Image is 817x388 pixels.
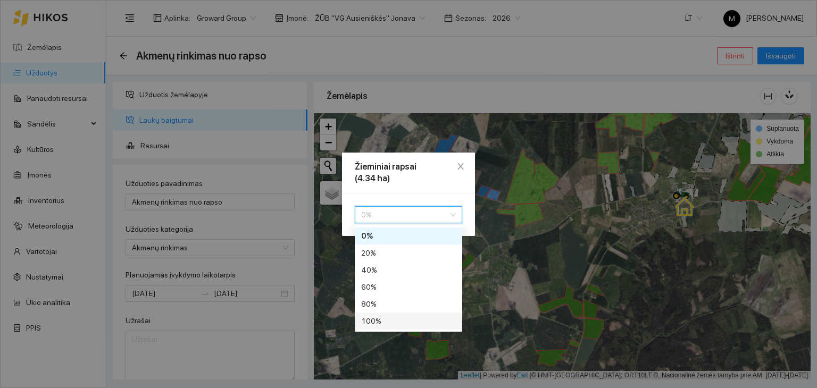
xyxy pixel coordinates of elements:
div: 80 % [361,298,456,310]
div: 0 % [361,230,456,242]
div: 100 % [361,315,456,327]
div: (4.34 ha) [355,173,462,184]
div: 40 % [361,264,456,276]
div: Žieminiai rapsai [355,161,462,173]
span: 0 % [361,207,456,223]
button: Close [446,153,475,181]
div: 60 % [361,281,456,293]
div: 20 % [361,247,456,259]
span: close [456,162,465,171]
